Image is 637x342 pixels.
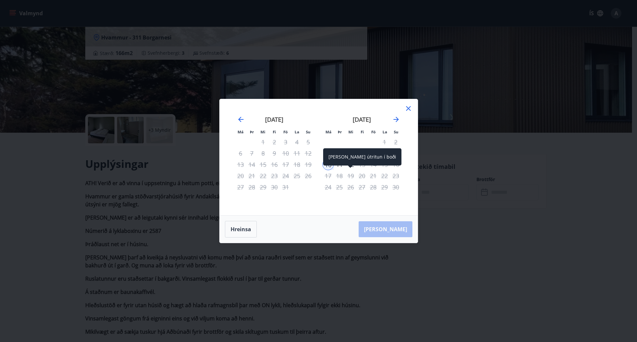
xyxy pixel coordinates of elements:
[356,170,368,181] td: Not available. fimmtudagur, 20. nóvember 2025
[390,170,401,181] td: Not available. sunnudagur, 23. nóvember 2025
[280,148,291,159] td: Not available. föstudagur, 10. október 2025
[273,129,276,134] small: Fi
[257,148,269,159] td: Not available. miðvikudagur, 8. október 2025
[303,148,314,159] td: Not available. sunnudagur, 12. október 2025
[237,115,245,123] div: Move backward to switch to the previous month.
[257,170,269,181] div: Aðeins útritun í boði
[291,136,303,148] td: Not available. laugardagur, 4. október 2025
[379,170,390,181] td: Not available. laugardagur, 22. nóvember 2025
[368,148,379,159] td: Not available. föstudagur, 7. nóvember 2025
[379,136,390,148] td: Not available. laugardagur, 1. nóvember 2025
[368,170,379,181] td: Not available. föstudagur, 21. nóvember 2025
[291,159,303,170] td: Not available. laugardagur, 18. október 2025
[368,181,379,193] td: Not available. föstudagur, 28. nóvember 2025
[379,181,390,193] td: Not available. laugardagur, 29. nóvember 2025
[280,159,291,170] div: Aðeins útritun í boði
[390,148,401,159] td: Not available. sunnudagur, 9. nóvember 2025
[325,129,331,134] small: Má
[280,136,291,148] div: Aðeins útritun í boði
[345,170,356,181] div: Aðeins útritun í boði
[246,170,257,181] td: Not available. þriðjudagur, 21. október 2025
[334,170,345,181] td: Not available. þriðjudagur, 18. nóvember 2025
[280,170,291,181] td: Not available. föstudagur, 24. október 2025
[322,148,334,159] td: Not available. mánudagur, 3. nóvember 2025
[392,115,400,123] div: Move forward to switch to the next month.
[303,136,314,148] td: Not available. sunnudagur, 5. október 2025
[235,181,246,193] td: Not available. mánudagur, 27. október 2025
[338,129,342,134] small: Þr
[235,148,246,159] td: Not available. mánudagur, 6. október 2025
[353,115,371,123] strong: [DATE]
[322,159,334,170] div: 10
[257,170,269,181] td: Not available. miðvikudagur, 22. október 2025
[383,129,387,134] small: La
[235,159,246,170] td: Not available. mánudagur, 13. október 2025
[295,129,299,134] small: La
[345,181,356,193] td: Not available. miðvikudagur, 26. nóvember 2025
[238,129,244,134] small: Má
[280,159,291,170] td: Not available. föstudagur, 17. október 2025
[246,148,257,159] td: Not available. þriðjudagur, 7. október 2025
[345,148,356,159] div: Aðeins útritun í boði
[371,129,376,134] small: Fö
[280,181,291,193] td: Not available. föstudagur, 31. október 2025
[280,136,291,148] td: Not available. föstudagur, 3. október 2025
[322,170,334,181] td: Not available. mánudagur, 17. nóvember 2025
[265,115,283,123] strong: [DATE]
[269,159,280,170] td: Not available. fimmtudagur, 16. október 2025
[356,148,368,159] td: Not available. fimmtudagur, 6. nóvember 2025
[257,159,269,170] td: Not available. miðvikudagur, 15. október 2025
[280,148,291,159] div: Aðeins útritun í boði
[225,221,257,238] button: Hreinsa
[269,148,280,159] td: Not available. fimmtudagur, 9. október 2025
[368,148,379,159] div: Aðeins útritun í boði
[269,136,280,148] td: Not available. fimmtudagur, 2. október 2025
[246,181,257,193] td: Not available. þriðjudagur, 28. október 2025
[348,129,353,134] small: Mi
[306,129,311,134] small: Su
[323,148,401,166] div: [PERSON_NAME] útritun í boði
[361,129,364,134] small: Fi
[303,170,314,181] td: Not available. sunnudagur, 26. október 2025
[291,148,303,159] td: Not available. laugardagur, 11. október 2025
[291,170,303,181] td: Not available. laugardagur, 25. október 2025
[235,170,246,181] td: Not available. mánudagur, 20. október 2025
[280,170,291,181] div: Aðeins útritun í boði
[394,129,398,134] small: Su
[257,136,269,148] td: Not available. miðvikudagur, 1. október 2025
[345,148,356,159] td: Not available. miðvikudagur, 5. nóvember 2025
[322,159,334,170] td: Selected as start date. mánudagur, 10. nóvember 2025
[257,148,269,159] div: Aðeins útritun í boði
[228,107,410,207] div: Calendar
[356,181,368,193] td: Not available. fimmtudagur, 27. nóvember 2025
[257,181,269,193] td: Not available. miðvikudagur, 29. október 2025
[257,159,269,170] div: Aðeins útritun í boði
[246,159,257,170] td: Not available. þriðjudagur, 14. október 2025
[345,170,356,181] td: Not available. miðvikudagur, 19. nóvember 2025
[390,136,401,148] td: Not available. sunnudagur, 2. nóvember 2025
[334,148,345,159] td: Not available. þriðjudagur, 4. nóvember 2025
[303,159,314,170] td: Not available. sunnudagur, 19. október 2025
[283,129,288,134] small: Fö
[269,181,280,193] td: Not available. fimmtudagur, 30. október 2025
[390,181,401,193] td: Not available. sunnudagur, 30. nóvember 2025
[322,181,334,193] td: Not available. mánudagur, 24. nóvember 2025
[334,181,345,193] td: Not available. þriðjudagur, 25. nóvember 2025
[257,181,269,193] div: Aðeins útritun í boði
[260,129,265,134] small: Mi
[269,170,280,181] td: Not available. fimmtudagur, 23. október 2025
[345,181,356,193] div: Aðeins útritun í boði
[379,148,390,159] td: Not available. laugardagur, 8. nóvember 2025
[250,129,254,134] small: Þr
